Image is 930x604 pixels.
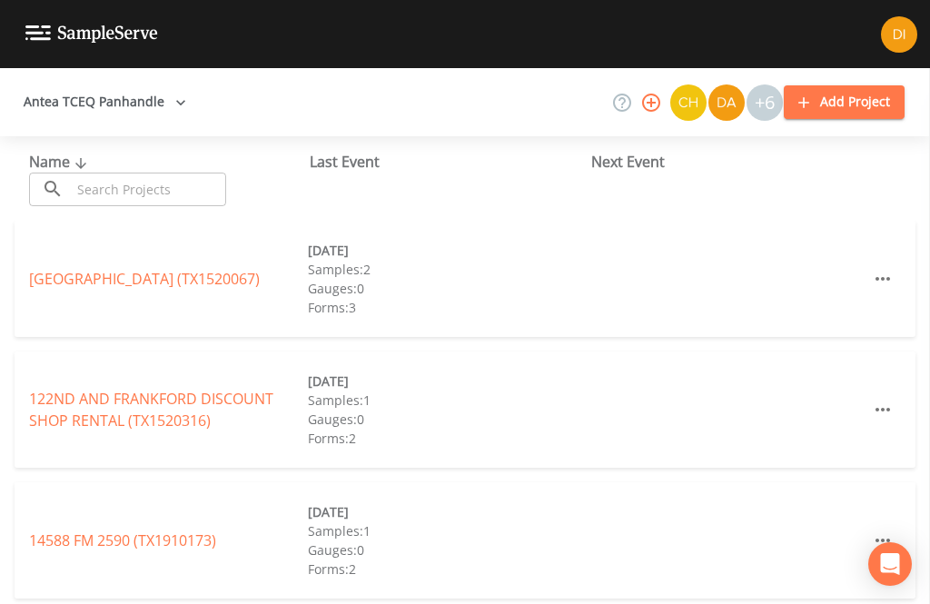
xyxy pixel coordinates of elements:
[71,173,226,206] input: Search Projects
[308,279,587,298] div: Gauges: 0
[881,16,917,53] img: b6f7871a69a950570374ce45cd4564a4
[308,410,587,429] div: Gauges: 0
[591,151,872,173] div: Next Event
[747,84,783,121] div: +6
[868,542,912,586] div: Open Intercom Messenger
[784,85,905,119] button: Add Project
[308,521,587,540] div: Samples: 1
[29,152,92,172] span: Name
[669,84,707,121] div: Charles Medina
[29,530,216,550] a: 14588 FM 2590 (TX1910173)
[308,260,587,279] div: Samples: 2
[308,502,587,521] div: [DATE]
[308,241,587,260] div: [DATE]
[308,391,587,410] div: Samples: 1
[308,540,587,559] div: Gauges: 0
[25,25,158,43] img: logo
[708,84,745,121] img: a84961a0472e9debc750dd08a004988d
[16,85,193,119] button: Antea TCEQ Panhandle
[29,389,273,431] a: 122ND AND FRANKFORD DISCOUNT SHOP RENTAL (TX1520316)
[29,269,260,289] a: [GEOGRAPHIC_DATA] (TX1520067)
[707,84,746,121] div: David Weber
[310,151,590,173] div: Last Event
[670,84,707,121] img: c74b8b8b1c7a9d34f67c5e0ca157ed15
[308,429,587,448] div: Forms: 2
[308,298,587,317] div: Forms: 3
[308,371,587,391] div: [DATE]
[308,559,587,579] div: Forms: 2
